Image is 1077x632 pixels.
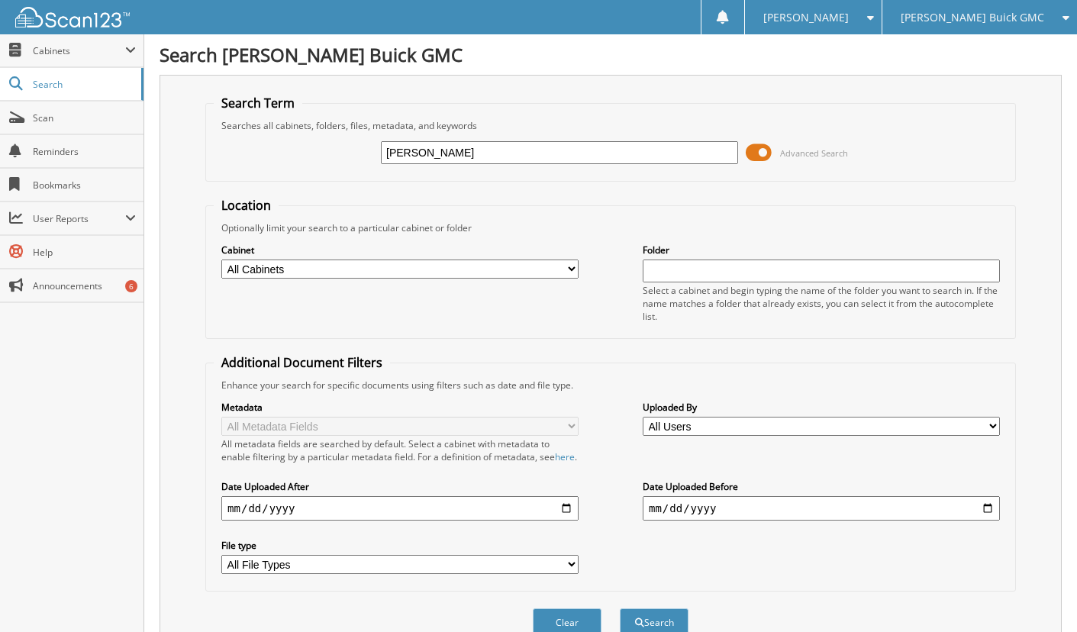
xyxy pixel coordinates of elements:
span: Advanced Search [780,147,848,159]
legend: Location [214,197,279,214]
div: 6 [125,280,137,292]
label: Uploaded By [643,401,1000,414]
iframe: Chat Widget [1001,559,1077,632]
label: Folder [643,243,1000,256]
span: [PERSON_NAME] Buick GMC [901,13,1044,22]
input: end [643,496,1000,521]
span: Bookmarks [33,179,136,192]
div: Select a cabinet and begin typing the name of the folder you want to search in. If the name match... [643,284,1000,323]
input: start [221,496,579,521]
div: Enhance your search for specific documents using filters such as date and file type. [214,379,1008,392]
span: Cabinets [33,44,125,57]
label: Date Uploaded Before [643,480,1000,493]
label: Cabinet [221,243,579,256]
label: File type [221,539,579,552]
span: Search [33,78,134,91]
h1: Search [PERSON_NAME] Buick GMC [160,42,1062,67]
span: Announcements [33,279,136,292]
img: scan123-logo-white.svg [15,7,130,27]
label: Date Uploaded After [221,480,579,493]
span: User Reports [33,212,125,225]
legend: Additional Document Filters [214,354,390,371]
a: here [555,450,575,463]
div: Optionally limit your search to a particular cabinet or folder [214,221,1008,234]
div: Searches all cabinets, folders, files, metadata, and keywords [214,119,1008,132]
span: Scan [33,111,136,124]
span: Help [33,246,136,259]
div: All metadata fields are searched by default. Select a cabinet with metadata to enable filtering b... [221,437,579,463]
span: [PERSON_NAME] [763,13,849,22]
span: Reminders [33,145,136,158]
legend: Search Term [214,95,302,111]
label: Metadata [221,401,579,414]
